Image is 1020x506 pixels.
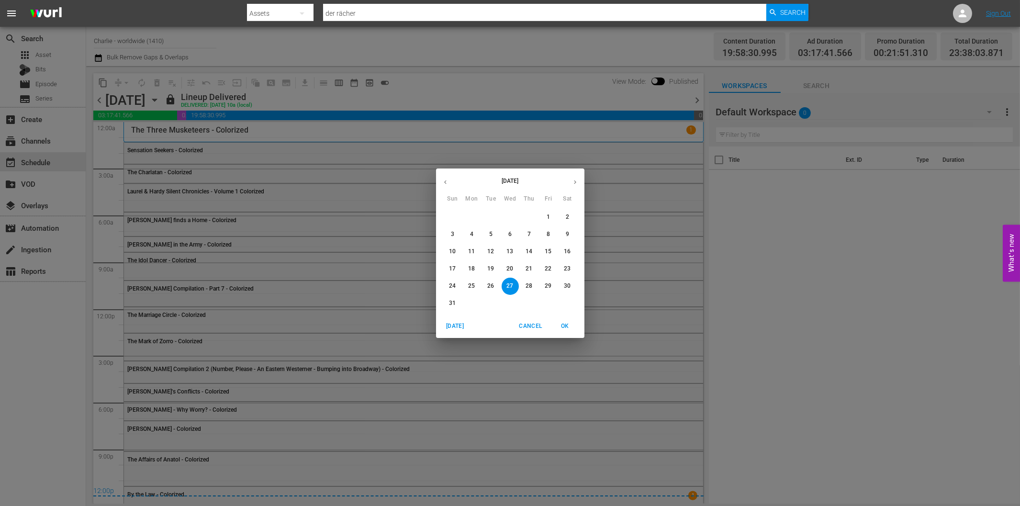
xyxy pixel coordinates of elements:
button: 5 [482,226,500,243]
p: 21 [526,265,532,273]
p: 13 [506,247,513,256]
p: 17 [449,265,456,273]
button: OK [550,318,581,334]
p: 5 [489,230,493,238]
p: 11 [468,247,475,256]
p: 16 [564,247,571,256]
button: 1 [540,209,557,226]
p: 26 [487,282,494,290]
p: 18 [468,265,475,273]
button: 9 [559,226,576,243]
button: 14 [521,243,538,260]
span: [DATE] [444,321,467,331]
span: Thu [521,194,538,204]
button: 10 [444,243,461,260]
button: 18 [463,260,481,278]
p: 19 [487,265,494,273]
button: 22 [540,260,557,278]
p: 2 [566,213,569,221]
p: 10 [449,247,456,256]
p: 14 [526,247,532,256]
p: 12 [487,247,494,256]
p: 27 [506,282,513,290]
p: 23 [564,265,571,273]
span: Sun [444,194,461,204]
button: 16 [559,243,576,260]
button: 7 [521,226,538,243]
a: Sign Out [986,10,1011,17]
p: 30 [564,282,571,290]
button: [DATE] [440,318,471,334]
span: menu [6,8,17,19]
button: 2 [559,209,576,226]
span: Tue [482,194,500,204]
p: 22 [545,265,551,273]
button: 27 [502,278,519,295]
button: 19 [482,260,500,278]
span: Search [780,4,806,21]
p: 15 [545,247,551,256]
button: 8 [540,226,557,243]
button: 11 [463,243,481,260]
button: 20 [502,260,519,278]
p: 1 [547,213,550,221]
span: Cancel [519,321,542,331]
button: Cancel [515,318,546,334]
p: 7 [527,230,531,238]
button: 23 [559,260,576,278]
button: 29 [540,278,557,295]
span: Fri [540,194,557,204]
button: 3 [444,226,461,243]
p: [DATE] [455,177,566,185]
p: 9 [566,230,569,238]
button: 17 [444,260,461,278]
button: 15 [540,243,557,260]
p: 3 [451,230,454,238]
button: 31 [444,295,461,312]
button: 30 [559,278,576,295]
span: Mon [463,194,481,204]
button: 25 [463,278,481,295]
p: 25 [468,282,475,290]
span: Wed [502,194,519,204]
img: ans4CAIJ8jUAAAAAAAAAAAAAAAAAAAAAAAAgQb4GAAAAAAAAAAAAAAAAAAAAAAAAJMjXAAAAAAAAAAAAAAAAAAAAAAAAgAT5G... [23,2,69,25]
span: Sat [559,194,576,204]
p: 31 [449,299,456,307]
button: 13 [502,243,519,260]
button: 28 [521,278,538,295]
span: OK [554,321,577,331]
p: 24 [449,282,456,290]
p: 6 [508,230,512,238]
p: 8 [547,230,550,238]
button: 4 [463,226,481,243]
button: 24 [444,278,461,295]
button: 21 [521,260,538,278]
p: 20 [506,265,513,273]
p: 4 [470,230,473,238]
button: 26 [482,278,500,295]
button: Open Feedback Widget [1003,225,1020,281]
p: 28 [526,282,532,290]
p: 29 [545,282,551,290]
button: 6 [502,226,519,243]
button: 12 [482,243,500,260]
